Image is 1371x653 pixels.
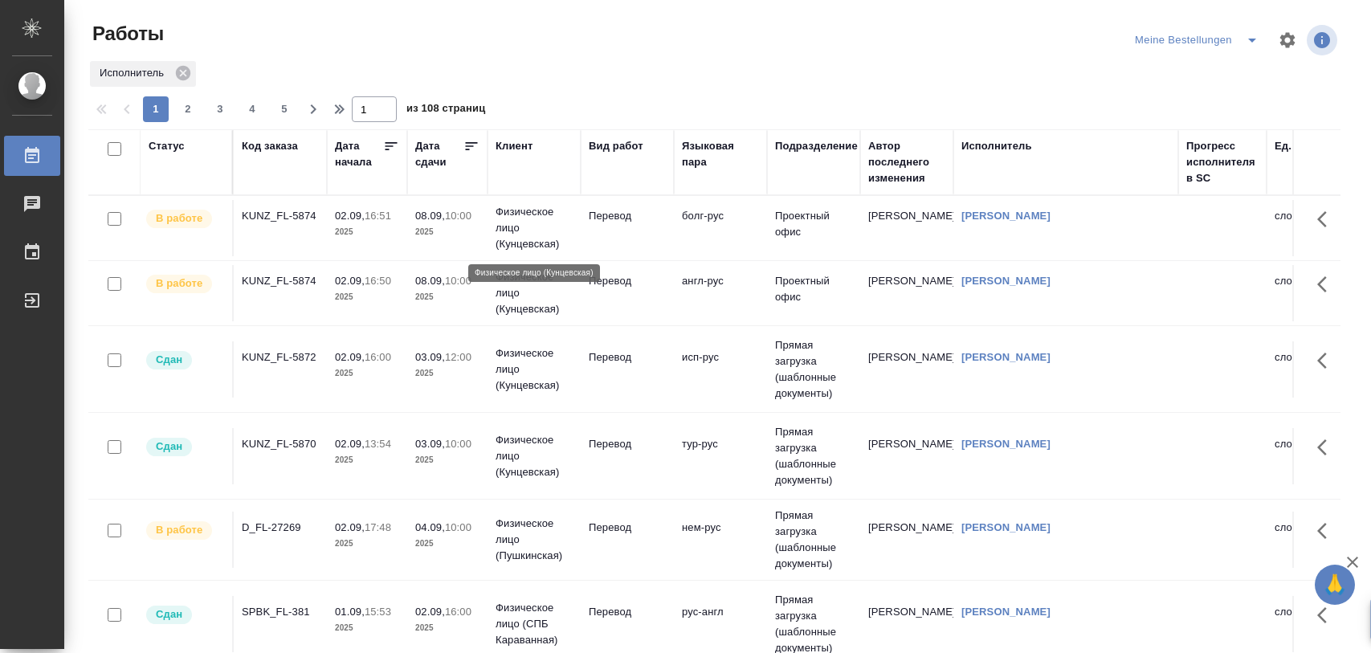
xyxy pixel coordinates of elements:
span: 4 [239,101,265,117]
p: 02.09, [335,438,365,450]
td: слово [1267,512,1360,568]
p: 2025 [415,365,479,382]
button: 3 [207,96,233,122]
div: KUNZ_FL-5872 [242,349,319,365]
td: слово [1267,265,1360,321]
div: Исполнитель выполняет работу [145,520,224,541]
p: 16:00 [445,606,471,618]
a: [PERSON_NAME] [961,275,1051,287]
td: Прямая загрузка (шаблонные документы) [767,329,860,410]
p: 16:00 [365,351,391,363]
p: 2025 [415,452,479,468]
p: 2025 [415,289,479,305]
span: 3 [207,101,233,117]
p: Сдан [156,606,182,622]
div: Исполнитель [90,61,196,87]
a: [PERSON_NAME] [961,606,1051,618]
div: KUNZ_FL-5874 [242,208,319,224]
button: Здесь прячутся важные кнопки [1308,512,1346,550]
td: слово [1267,428,1360,484]
div: Прогресс исполнителя в SC [1186,138,1259,186]
div: Менеджер проверил работу исполнителя, передает ее на следующий этап [145,436,224,458]
p: 13:54 [365,438,391,450]
td: Прямая загрузка (шаблонные документы) [767,500,860,580]
div: Вид работ [589,138,643,154]
p: 10:00 [445,521,471,533]
div: Менеджер проверил работу исполнителя, передает ее на следующий этап [145,604,224,626]
p: 2025 [335,536,399,552]
p: 02.09, [335,210,365,222]
p: В работе [156,522,202,538]
div: Дата начала [335,138,383,170]
button: Здесь прячутся важные кнопки [1308,341,1346,380]
button: Здесь прячутся важные кнопки [1308,200,1346,239]
p: 2025 [335,620,399,636]
p: 2025 [415,224,479,240]
button: 2 [175,96,201,122]
td: Проектный офис [767,265,860,321]
td: болг-рус [674,200,767,256]
p: Перевод [589,349,666,365]
td: слово [1267,341,1360,398]
p: Перевод [589,520,666,536]
div: Дата сдачи [415,138,463,170]
div: split button [1131,27,1268,53]
div: Клиент [496,138,532,154]
td: рус-англ [674,596,767,652]
td: исп-рус [674,341,767,398]
div: Ед. изм [1275,138,1314,154]
p: Физическое лицо (Кунцевская) [496,345,573,394]
a: [PERSON_NAME] [961,521,1051,533]
button: Здесь прячутся важные кнопки [1308,265,1346,304]
p: 17:48 [365,521,391,533]
div: Статус [149,138,185,154]
span: 🙏 [1321,568,1349,602]
p: 02.09, [335,351,365,363]
p: 03.09, [415,351,445,363]
button: 🙏 [1315,565,1355,605]
span: Работы [88,21,164,47]
div: Исполнитель выполняет работу [145,208,224,230]
div: Исполнитель выполняет работу [145,273,224,295]
td: [PERSON_NAME] [860,341,953,398]
div: KUNZ_FL-5870 [242,436,319,452]
div: Подразделение [775,138,858,154]
p: 2025 [335,289,399,305]
span: 5 [271,101,297,117]
div: Автор последнего изменения [868,138,945,186]
p: 08.09, [415,275,445,287]
td: тур-рус [674,428,767,484]
p: 02.09, [415,606,445,618]
p: Физическое лицо (Кунцевская) [496,204,573,252]
td: слово [1267,596,1360,652]
button: 5 [271,96,297,122]
p: Перевод [589,436,666,452]
p: 10:00 [445,210,471,222]
p: 02.09, [335,521,365,533]
span: 2 [175,101,201,117]
p: 02.09, [335,275,365,287]
div: D_FL-27269 [242,520,319,536]
div: Менеджер проверил работу исполнителя, передает ее на следующий этап [145,349,224,371]
p: 2025 [415,620,479,636]
p: 10:00 [445,275,471,287]
p: Физическое лицо (Кунцевская) [496,269,573,317]
p: 16:50 [365,275,391,287]
div: Языковая пара [682,138,759,170]
div: KUNZ_FL-5874 [242,273,319,289]
span: Посмотреть информацию [1307,25,1340,55]
a: [PERSON_NAME] [961,210,1051,222]
p: 12:00 [445,351,471,363]
td: нем-рус [674,512,767,568]
p: 08.09, [415,210,445,222]
p: Физическое лицо (Кунцевская) [496,432,573,480]
p: 01.09, [335,606,365,618]
p: 10:00 [445,438,471,450]
td: англ-рус [674,265,767,321]
td: [PERSON_NAME] [860,596,953,652]
span: Настроить таблицу [1268,21,1307,59]
p: Физическое лицо (СПБ Караванная) [496,600,573,648]
span: из 108 страниц [406,99,485,122]
td: Прямая загрузка (шаблонные документы) [767,416,860,496]
p: Исполнитель [100,65,169,81]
